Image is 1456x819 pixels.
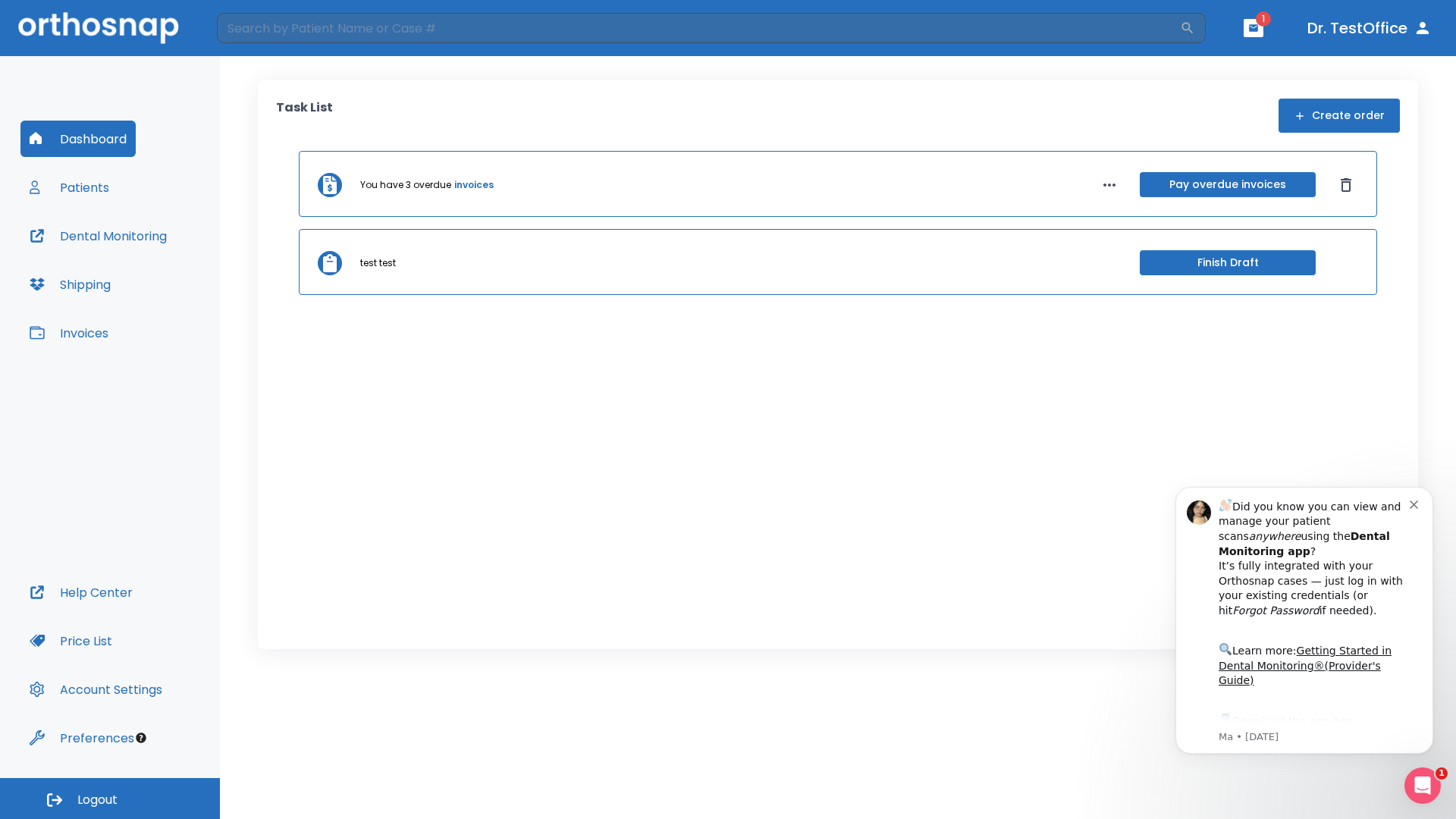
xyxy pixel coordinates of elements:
[20,623,121,659] button: Price List
[1334,173,1358,197] button: Dismiss
[1279,99,1400,133] button: Create order
[454,178,494,192] a: invoices
[1256,11,1271,27] span: 1
[1436,767,1448,780] span: 1
[217,13,1180,43] input: Search by Patient Name or Case #
[20,671,171,708] button: Account Settings
[1153,468,1456,811] iframe: Intercom notifications message
[1140,172,1316,197] button: Pay overdue invoices
[276,99,333,133] p: Task List
[18,12,179,43] img: Orthosnap
[1404,767,1441,804] iframe: Intercom live chat
[360,256,396,270] p: test test
[1140,250,1316,275] button: Finish Draft
[20,266,120,303] button: Shipping
[20,315,118,351] button: Invoices
[77,792,118,808] span: Logout
[20,121,136,157] button: Dashboard
[20,169,118,206] button: Patients
[20,218,176,254] button: Dental Monitoring
[360,178,451,192] p: You have 3 overdue
[134,731,148,745] div: Tooltip anchor
[20,574,142,610] button: Help Center
[1301,14,1438,42] button: Dr. TestOffice
[20,720,143,756] button: Preferences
